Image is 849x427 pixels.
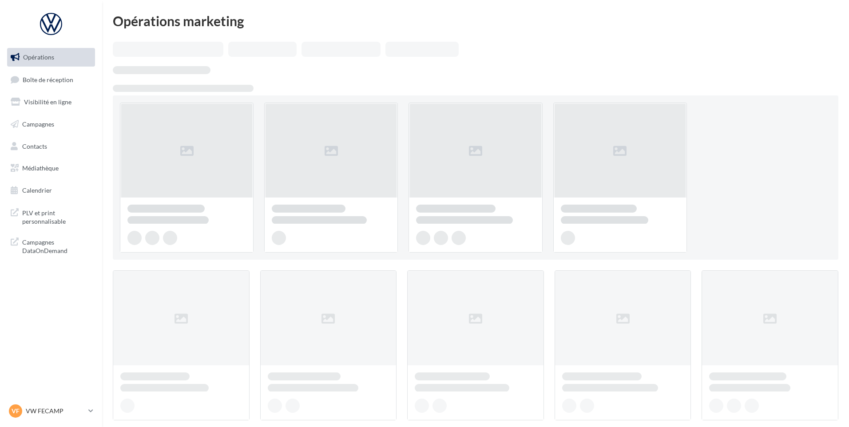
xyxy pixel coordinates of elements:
a: Visibilité en ligne [5,93,97,111]
span: Campagnes DataOnDemand [22,236,91,255]
a: Médiathèque [5,159,97,178]
a: Campagnes DataOnDemand [5,233,97,259]
span: Boîte de réception [23,75,73,83]
span: PLV et print personnalisable [22,207,91,226]
span: Contacts [22,142,47,150]
div: Opérations marketing [113,14,838,28]
span: Visibilité en ligne [24,98,71,106]
a: Opérations [5,48,97,67]
span: VF [12,407,20,415]
a: PLV et print personnalisable [5,203,97,229]
a: VF VW FECAMP [7,403,95,419]
a: Calendrier [5,181,97,200]
span: Calendrier [22,186,52,194]
span: Médiathèque [22,164,59,172]
span: Opérations [23,53,54,61]
span: Campagnes [22,120,54,128]
a: Boîte de réception [5,70,97,89]
a: Contacts [5,137,97,156]
a: Campagnes [5,115,97,134]
p: VW FECAMP [26,407,85,415]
